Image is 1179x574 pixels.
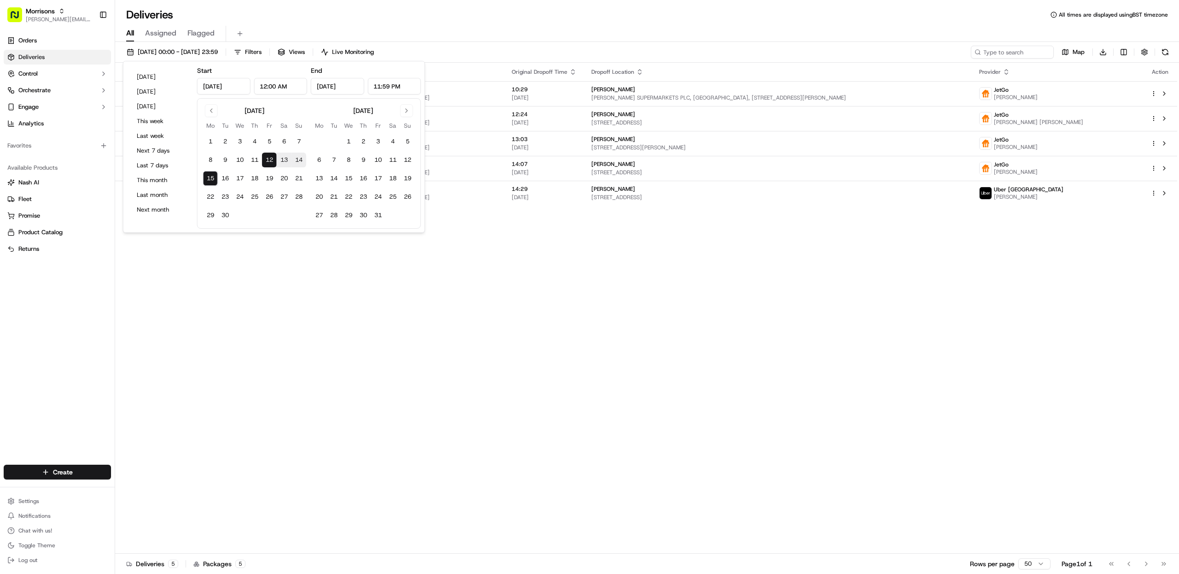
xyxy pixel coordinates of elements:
h1: Deliveries [126,7,173,22]
label: Start [197,66,212,75]
img: justeat_logo.png [980,137,992,149]
button: This month [133,174,188,187]
span: [PERSON_NAME] [994,168,1038,176]
img: justeat_logo.png [980,112,992,124]
button: [DATE] [133,100,188,113]
button: 19 [400,171,415,186]
button: 28 [327,208,341,223]
button: Toggle Theme [4,539,111,552]
span: 10:29 [512,86,577,93]
button: Start new chat [157,91,168,102]
span: Control [18,70,38,78]
button: [DATE] 00:00 - [DATE] 23:59 [123,46,222,59]
button: 27 [312,208,327,223]
button: 30 [218,208,233,223]
span: [PERSON_NAME] [29,143,75,151]
th: Thursday [247,121,262,130]
button: 23 [218,189,233,204]
button: Product Catalog [4,225,111,240]
a: Product Catalog [7,228,107,237]
th: Friday [262,121,277,130]
button: Settings [4,495,111,508]
button: 16 [218,171,233,186]
span: [DATE] [512,169,577,176]
button: 12 [400,153,415,167]
button: Last 7 days [133,159,188,172]
button: 15 [341,171,356,186]
span: [STREET_ADDRESS] [591,169,964,176]
span: 14:07 [512,160,577,168]
span: [PERSON_NAME] [591,160,635,168]
img: Frederick Szydlowski [9,135,24,149]
button: 3 [371,134,385,149]
span: Toggle Theme [18,542,55,549]
button: 7 [327,153,341,167]
div: 5 [235,560,245,568]
button: Fleet [4,192,111,207]
span: 13:03 [512,136,577,143]
span: Product Catalog [18,228,63,237]
button: 7 [292,134,306,149]
button: 9 [356,153,371,167]
span: Provider [979,68,1001,76]
img: 1736555255976-a54dd68f-1ca7-489b-9aae-adbdc363a1c4 [9,89,26,105]
button: 26 [262,189,277,204]
span: [PERSON_NAME] [591,86,635,93]
input: Time [368,78,421,95]
span: [STREET_ADDRESS][PERSON_NAME] [591,144,964,151]
button: Morrisons[PERSON_NAME][EMAIL_ADDRESS][DOMAIN_NAME] [4,4,95,26]
img: uber-new-logo.jpeg [980,187,992,199]
button: 25 [247,189,262,204]
input: Date [311,78,364,95]
img: 4920774857489_3d7f54699973ba98c624_72.jpg [19,89,36,105]
button: 9 [218,153,233,167]
button: Last month [133,189,188,201]
div: 💻 [78,207,85,215]
button: 5 [400,134,415,149]
div: Start new chat [41,89,151,98]
span: Notifications [18,512,51,520]
th: Thursday [356,121,371,130]
th: Wednesday [341,121,356,130]
button: Filters [230,46,266,59]
span: [DATE] [82,143,100,151]
button: 19 [262,171,277,186]
button: 23 [356,189,371,204]
button: 26 [400,189,415,204]
th: Sunday [292,121,306,130]
th: Wednesday [233,121,247,130]
button: 12 [262,153,277,167]
button: 2 [218,134,233,149]
button: Last week [133,130,188,142]
div: [DATE] [245,106,264,115]
div: Available Products [4,160,111,175]
span: Assigned [145,28,176,39]
button: Go to next month [400,104,413,117]
button: This week [133,115,188,128]
button: 28 [292,189,306,204]
span: Filters [245,48,262,56]
span: Engage [18,103,39,111]
span: Fleet [18,195,32,203]
button: 11 [247,153,262,167]
span: JetGo [994,136,1009,143]
span: [PERSON_NAME] [591,185,635,193]
p: Welcome 👋 [9,37,168,52]
button: See all [143,118,168,130]
a: 💻API Documentation [74,203,152,219]
span: All [126,28,134,39]
th: Monday [312,121,327,130]
span: JetGo [994,161,1009,168]
button: 20 [277,171,292,186]
span: [PERSON_NAME] SUPERMARKETS PLC, [GEOGRAPHIC_DATA], [STREET_ADDRESS][PERSON_NAME] [591,94,964,101]
button: 29 [203,208,218,223]
button: 29 [341,208,356,223]
button: 22 [203,189,218,204]
input: Time [254,78,307,95]
button: 14 [327,171,341,186]
span: Original Dropoff Time [512,68,567,76]
input: Type to search [971,46,1054,59]
span: [PERSON_NAME] [PERSON_NAME] [994,118,1083,126]
a: 📗Knowledge Base [6,203,74,219]
span: Create [53,467,73,477]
